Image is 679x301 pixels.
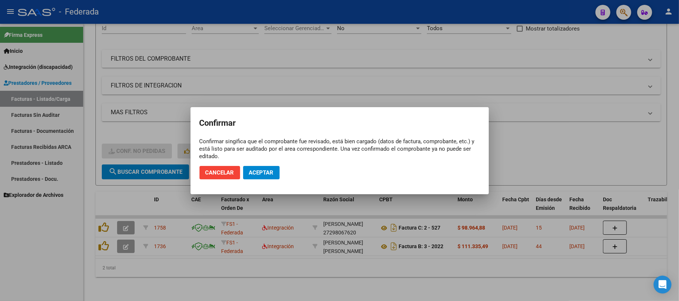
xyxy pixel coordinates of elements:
h2: Confirmar [199,116,480,130]
button: Aceptar [243,166,280,179]
div: Confirmar singifica que el comprobante fue revisado, está bien cargado (datos de factura, comprob... [199,138,480,160]
div: Open Intercom Messenger [654,276,672,294]
span: Aceptar [249,169,274,176]
span: Cancelar [205,169,234,176]
button: Cancelar [199,166,240,179]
